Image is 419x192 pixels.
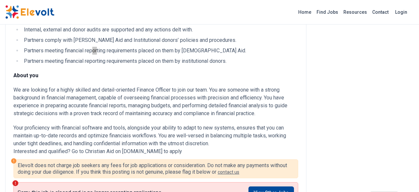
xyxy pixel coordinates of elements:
li: Internal, external and donor audits are supported and any actions delt with. [22,26,298,34]
a: Login [391,6,411,19]
li: Partners meeting financial reporting requirements placed on them by [DEMOGRAPHIC_DATA] Aid. [22,47,298,55]
li: Partners comply with [PERSON_NAME] Aid and Institutional donors’ policies and procedures. [22,36,298,44]
p: We are looking for a highly skilled and detail-oriented Finance Officer to join our team. You are... [13,86,298,117]
li: Partners meeting financial reporting requirements placed on them by institutional donors. [22,57,298,65]
img: Elevolt [5,5,54,19]
p: Your proficiency with financial software and tools, alongside your ability to adapt to new system... [13,124,298,148]
p: Elevolt does not charge job seekers any fees for job applications or consideration. Do not make a... [18,162,294,175]
a: Home [296,7,314,17]
a: Contact [370,7,391,17]
a: Resources [341,7,370,17]
a: contact us [218,169,239,175]
strong: About you [13,72,38,79]
p: Interested and qualified? Go to Christian Aid on [DOMAIN_NAME] to apply [13,148,298,155]
a: Find Jobs [314,7,341,17]
iframe: Chat Widget [386,161,419,192]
